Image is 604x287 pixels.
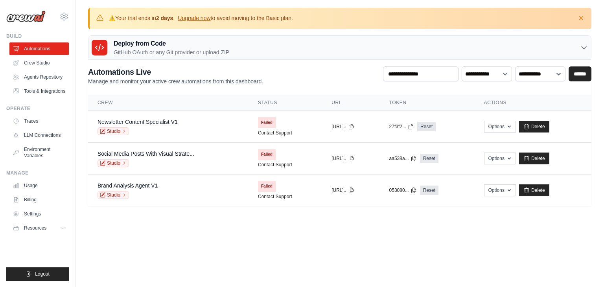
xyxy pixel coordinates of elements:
[258,130,292,136] a: Contact Support
[420,154,438,163] a: Reset
[6,105,69,112] div: Operate
[258,117,276,128] span: Failed
[475,95,591,111] th: Actions
[9,85,69,98] a: Tools & Integrations
[9,57,69,69] a: Crew Studio
[114,39,229,48] h3: Deploy from Code
[6,170,69,176] div: Manage
[6,11,46,22] img: Logo
[114,48,229,56] p: GitHub OAuth or any Git provider or upload ZIP
[9,143,69,162] a: Environment Variables
[420,186,438,195] a: Reset
[88,66,263,77] h2: Automations Live
[24,225,46,231] span: Resources
[88,95,249,111] th: Crew
[9,129,69,142] a: LLM Connections
[484,121,516,132] button: Options
[258,162,292,168] a: Contact Support
[519,184,549,196] a: Delete
[98,182,158,189] a: Brand Analysis Agent V1
[98,191,129,199] a: Studio
[389,123,414,130] button: 27f3f2...
[98,119,178,125] a: Newsletter Content Specialist V1
[6,33,69,39] div: Build
[98,127,129,135] a: Studio
[98,151,194,157] a: Social Media Posts With Visual Strate...
[9,71,69,83] a: Agents Repository
[9,179,69,192] a: Usage
[322,95,379,111] th: URL
[389,187,417,193] button: 053080...
[258,149,276,160] span: Failed
[519,121,549,132] a: Delete
[258,193,292,200] a: Contact Support
[484,153,516,164] button: Options
[484,184,516,196] button: Options
[389,155,417,162] button: aa538a...
[9,115,69,127] a: Traces
[178,15,210,21] a: Upgrade now
[380,95,475,111] th: Token
[258,181,276,192] span: Failed
[417,122,436,131] a: Reset
[9,208,69,220] a: Settings
[9,42,69,55] a: Automations
[9,222,69,234] button: Resources
[249,95,322,111] th: Status
[9,193,69,206] a: Billing
[35,271,50,277] span: Logout
[109,14,293,22] p: Your trial ends in . to avoid moving to the Basic plan.
[109,15,115,21] strong: ⚠️
[519,153,549,164] a: Delete
[88,77,263,85] p: Manage and monitor your active crew automations from this dashboard.
[6,267,69,281] button: Logout
[156,15,173,21] strong: 2 days
[98,159,129,167] a: Studio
